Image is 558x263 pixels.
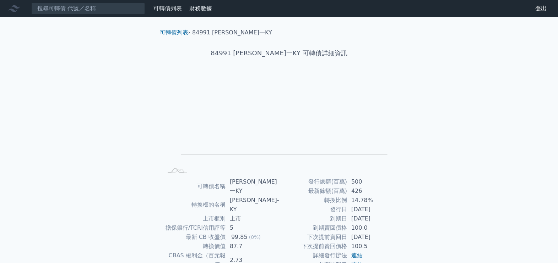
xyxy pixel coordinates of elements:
[31,2,145,15] input: 搜尋可轉債 代號／名稱
[226,196,279,214] td: [PERSON_NAME]-KY
[279,223,347,233] td: 到期賣回價格
[226,177,279,196] td: [PERSON_NAME]一KY
[192,28,272,37] li: 84991 [PERSON_NAME]一KY
[160,28,190,37] li: ›
[154,48,404,58] h1: 84991 [PERSON_NAME]一KY 可轉債詳細資訊
[279,205,347,214] td: 發行日
[189,5,212,12] a: 財務數據
[347,196,396,205] td: 14.78%
[163,223,226,233] td: 擔保銀行/TCRI信用評等
[279,196,347,205] td: 轉換比例
[163,177,226,196] td: 可轉債名稱
[226,242,279,251] td: 87.7
[163,242,226,251] td: 轉換價值
[347,177,396,186] td: 500
[279,177,347,186] td: 發行總額(百萬)
[347,223,396,233] td: 100.0
[226,223,279,233] td: 5
[279,214,347,223] td: 到期日
[230,233,249,242] div: 99.85
[174,80,388,165] g: Chart
[347,214,396,223] td: [DATE]
[160,29,188,36] a: 可轉債列表
[279,251,347,260] td: 詳細發行辦法
[226,214,279,223] td: 上市
[153,5,182,12] a: 可轉債列表
[163,233,226,242] td: 最新 CB 收盤價
[163,214,226,223] td: 上市櫃別
[351,252,363,259] a: 連結
[347,242,396,251] td: 100.5
[347,233,396,242] td: [DATE]
[279,233,347,242] td: 下次提前賣回日
[347,205,396,214] td: [DATE]
[347,186,396,196] td: 426
[163,196,226,214] td: 轉換標的名稱
[279,242,347,251] td: 下次提前賣回價格
[279,186,347,196] td: 最新餘額(百萬)
[530,3,552,14] a: 登出
[249,234,261,240] span: (0%)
